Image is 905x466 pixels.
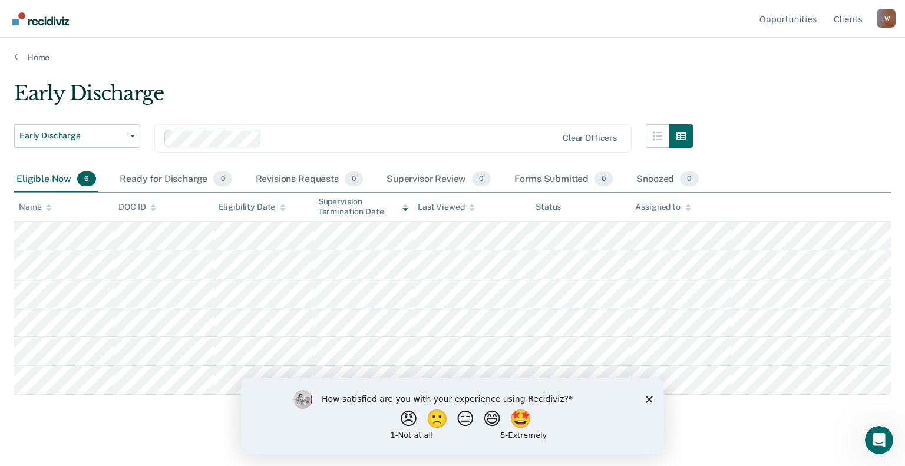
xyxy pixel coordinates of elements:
[877,9,896,28] div: I W
[634,167,701,193] div: Snoozed0
[253,167,365,193] div: Revisions Requests0
[536,202,561,212] div: Status
[418,202,475,212] div: Last Viewed
[242,378,663,454] iframe: Survey by Kim from Recidiviz
[635,202,691,212] div: Assigned to
[117,167,234,193] div: Ready for Discharge0
[345,171,363,187] span: 0
[14,81,693,115] div: Early Discharge
[14,167,98,193] div: Eligible Now6
[563,133,617,143] div: Clear officers
[14,52,891,62] a: Home
[118,202,156,212] div: DOC ID
[19,202,52,212] div: Name
[680,171,698,187] span: 0
[219,202,286,212] div: Eligibility Date
[512,167,616,193] div: Forms Submitted0
[865,426,893,454] iframe: Intercom live chat
[318,197,408,217] div: Supervision Termination Date
[877,9,896,28] button: Profile dropdown button
[213,171,232,187] span: 0
[77,171,96,187] span: 6
[472,171,490,187] span: 0
[12,12,69,25] img: Recidiviz
[14,124,140,148] button: Early Discharge
[384,167,493,193] div: Supervisor Review0
[594,171,613,187] span: 0
[19,131,125,141] span: Early Discharge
